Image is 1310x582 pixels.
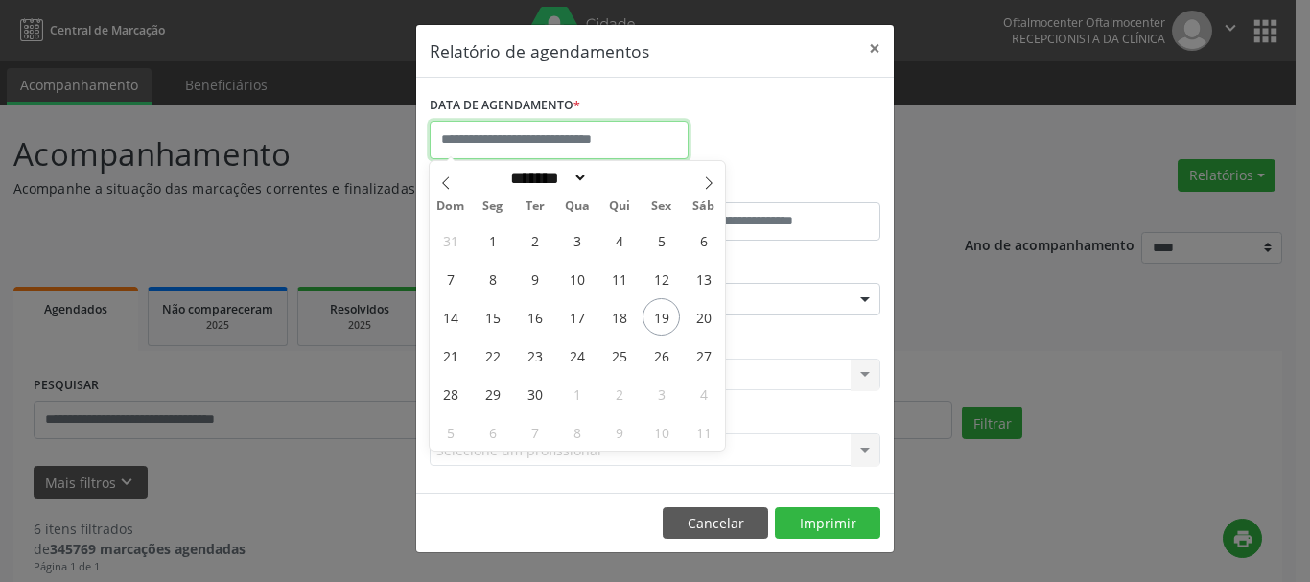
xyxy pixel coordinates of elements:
span: Qua [556,200,598,213]
span: Setembro 23, 2025 [516,337,553,374]
span: Setembro 19, 2025 [643,298,680,336]
span: Setembro 8, 2025 [474,260,511,297]
span: Sex [641,200,683,213]
span: Setembro 11, 2025 [600,260,638,297]
button: Cancelar [663,507,768,540]
span: Outubro 4, 2025 [685,375,722,412]
span: Setembro 12, 2025 [643,260,680,297]
span: Seg [472,200,514,213]
span: Setembro 24, 2025 [558,337,596,374]
span: Outubro 2, 2025 [600,375,638,412]
span: Setembro 22, 2025 [474,337,511,374]
span: Setembro 4, 2025 [600,221,638,259]
h5: Relatório de agendamentos [430,38,649,63]
span: Setembro 9, 2025 [516,260,553,297]
span: Setembro 10, 2025 [558,260,596,297]
span: Outubro 6, 2025 [474,413,511,451]
span: Setembro 30, 2025 [516,375,553,412]
span: Agosto 31, 2025 [432,221,469,259]
span: Outubro 7, 2025 [516,413,553,451]
span: Ter [514,200,556,213]
span: Setembro 6, 2025 [685,221,722,259]
span: Setembro 28, 2025 [432,375,469,412]
span: Qui [598,200,641,213]
span: Outubro 9, 2025 [600,413,638,451]
span: Setembro 13, 2025 [685,260,722,297]
span: Sáb [683,200,725,213]
span: Outubro 10, 2025 [643,413,680,451]
span: Setembro 20, 2025 [685,298,722,336]
span: Setembro 5, 2025 [643,221,680,259]
span: Setembro 3, 2025 [558,221,596,259]
button: Close [855,25,894,72]
span: Setembro 18, 2025 [600,298,638,336]
select: Month [503,168,588,188]
span: Setembro 14, 2025 [432,298,469,336]
span: Outubro 11, 2025 [685,413,722,451]
span: Setembro 26, 2025 [643,337,680,374]
button: Imprimir [775,507,880,540]
span: Outubro 1, 2025 [558,375,596,412]
span: Setembro 16, 2025 [516,298,553,336]
span: Outubro 8, 2025 [558,413,596,451]
label: DATA DE AGENDAMENTO [430,91,580,121]
span: Setembro 17, 2025 [558,298,596,336]
input: Year [588,168,651,188]
span: Setembro 1, 2025 [474,221,511,259]
label: ATÉ [660,173,880,202]
span: Setembro 27, 2025 [685,337,722,374]
span: Setembro 7, 2025 [432,260,469,297]
span: Setembro 2, 2025 [516,221,553,259]
span: Setembro 25, 2025 [600,337,638,374]
span: Outubro 3, 2025 [643,375,680,412]
span: Setembro 15, 2025 [474,298,511,336]
span: Dom [430,200,472,213]
span: Outubro 5, 2025 [432,413,469,451]
span: Setembro 29, 2025 [474,375,511,412]
span: Setembro 21, 2025 [432,337,469,374]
